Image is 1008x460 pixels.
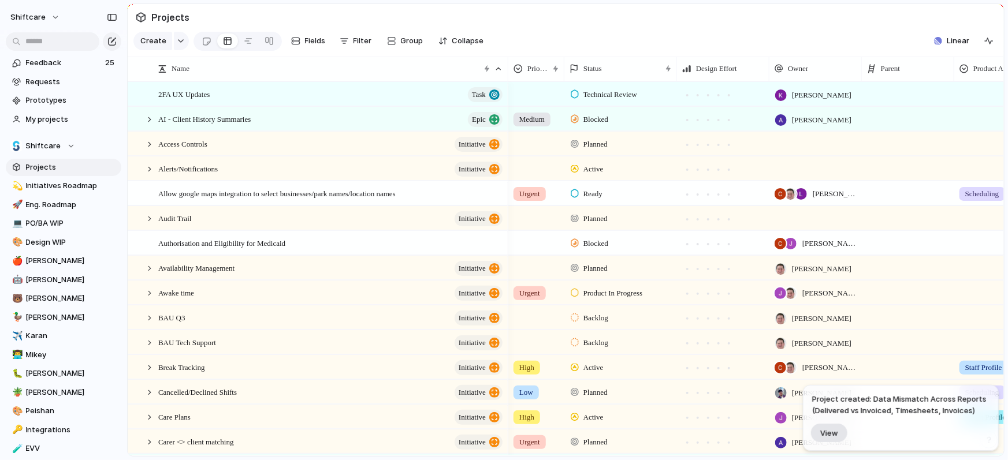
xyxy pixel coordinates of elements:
[452,35,484,47] span: Collapse
[158,137,207,150] span: Access Controls
[10,199,22,211] button: 🚀
[26,255,117,267] span: [PERSON_NAME]
[965,362,1002,373] span: Staff Profile
[792,437,851,448] span: [PERSON_NAME]
[158,360,205,373] span: Break Tracking
[583,89,637,100] span: Technical Review
[792,313,851,324] span: [PERSON_NAME]
[519,362,534,373] span: High
[6,137,121,155] button: Shiftcare
[6,196,121,214] a: 🚀Eng. Roadmap
[965,188,999,200] span: Scheduling
[305,35,326,47] span: Fields
[12,367,20,380] div: 🐛
[158,335,216,349] span: BAU Tech Support
[6,234,121,251] a: 🎨Design WIP
[583,163,604,175] span: Active
[158,311,185,324] span: BAU Q3
[12,386,20,399] div: 🪴
[12,442,20,455] div: 🧪
[12,405,20,418] div: 🎨
[792,263,851,275] span: [PERSON_NAME]
[10,330,22,342] button: ✈️
[10,349,22,361] button: 👨‍💻
[792,412,851,424] span: [PERSON_NAME]
[459,335,486,351] span: initiative
[6,54,121,72] a: Feedback25
[158,211,191,225] span: Audit Trail
[12,330,20,343] div: ✈️
[455,360,503,375] button: initiative
[583,436,608,448] span: Planned
[10,274,22,286] button: 🤖
[455,311,503,326] button: initiative
[792,89,851,101] span: [PERSON_NAME]
[6,384,121,401] a: 🪴[PERSON_NAME]
[6,365,121,382] div: 🐛[PERSON_NAME]
[26,76,117,88] span: Requests
[455,162,503,177] button: initiative
[12,179,20,193] div: 💫
[26,330,117,342] span: Karan
[583,114,608,125] span: Blocked
[26,95,117,106] span: Prototypes
[6,346,121,364] a: 👨‍💻Mikey
[947,35,969,47] span: Linear
[158,112,251,125] span: AI - Client History Summaries
[10,368,22,379] button: 🐛
[455,137,503,152] button: initiative
[26,424,117,436] span: Integrations
[335,32,377,50] button: Filter
[583,387,608,398] span: Planned
[583,412,604,423] span: Active
[26,387,117,398] span: [PERSON_NAME]
[519,436,540,448] span: Urgent
[26,349,117,361] span: Mikey
[788,63,808,74] span: Owner
[287,32,330,50] button: Fields
[12,235,20,249] div: 🎨
[6,290,121,307] a: 🐻[PERSON_NAME]
[811,424,847,442] button: View
[455,385,503,400] button: initiative
[26,114,117,125] span: My projects
[12,292,20,305] div: 🐻
[459,384,486,401] span: initiative
[158,385,237,398] span: Cancelled/Declined Shifts
[12,273,20,286] div: 🤖
[519,188,540,200] span: Urgent
[6,159,121,176] a: Projects
[468,87,503,102] button: Task
[696,63,737,74] span: Design Effort
[6,440,121,457] div: 🧪EVV
[6,252,121,270] a: 🍎[PERSON_NAME]
[519,387,533,398] span: Low
[401,35,423,47] span: Group
[26,180,117,192] span: Initiatives Roadmap
[802,362,857,373] span: [PERSON_NAME] , [PERSON_NAME]
[583,63,602,74] span: Status
[10,255,22,267] button: 🍎
[802,238,857,249] span: [PERSON_NAME] , [PERSON_NAME]
[12,217,20,230] div: 💻
[583,337,608,349] span: Backlog
[792,338,851,349] span: [PERSON_NAME]
[140,35,166,47] span: Create
[6,177,121,195] div: 💫Initiatives Roadmap
[26,140,61,152] span: Shiftcare
[802,287,857,299] span: [PERSON_NAME] , [PERSON_NAME]
[459,360,486,376] span: initiative
[10,218,22,229] button: 💻
[519,287,540,299] span: Urgent
[583,312,608,324] span: Backlog
[583,287,643,299] span: Product In Progress
[468,112,503,127] button: Epic
[455,211,503,226] button: initiative
[434,32,489,50] button: Collapse
[472,111,486,128] span: Epic
[459,310,486,326] span: initiative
